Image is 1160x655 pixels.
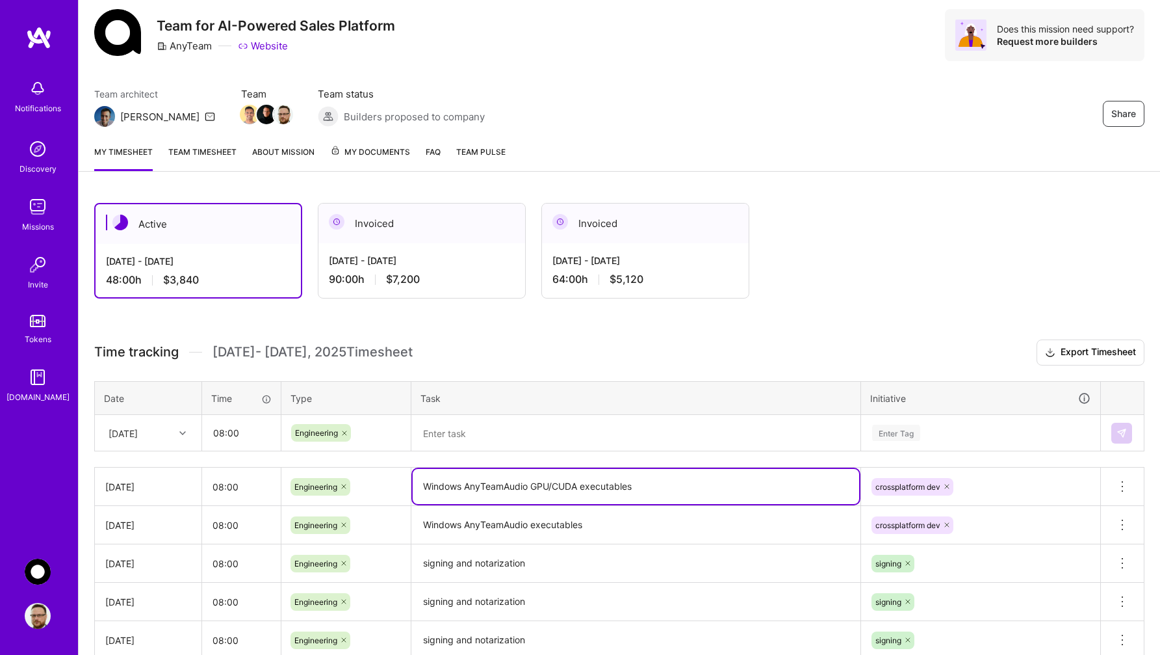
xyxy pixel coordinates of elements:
[252,145,315,171] a: About Mission
[21,603,54,629] a: User Avatar
[15,101,61,115] div: Notifications
[344,110,485,124] span: Builders proposed to company
[241,103,258,126] a: Team Member Avatar
[168,145,237,171] a: Team timesheet
[94,87,215,101] span: Team architect
[105,634,191,647] div: [DATE]
[25,603,51,629] img: User Avatar
[329,273,515,286] div: 90:00 h
[294,559,337,568] span: Engineering
[94,9,141,56] img: Company Logo
[25,364,51,390] img: guide book
[875,482,940,492] span: crossplatform dev
[413,584,859,620] textarea: signing and notarization
[240,105,259,124] img: Team Member Avatar
[329,254,515,267] div: [DATE] - [DATE]
[157,39,212,53] div: AnyTeam
[179,430,186,436] i: icon Chevron
[258,103,275,126] a: Team Member Avatar
[294,520,337,530] span: Engineering
[875,635,901,645] span: signing
[202,470,281,504] input: HH:MM
[1037,340,1144,366] button: Export Timesheet
[96,204,301,244] div: Active
[21,559,54,585] a: AnyTeam: Team for AI-Powered Sales Platform
[552,254,738,267] div: [DATE] - [DATE]
[157,18,395,34] h3: Team for AI-Powered Sales Platform
[1045,346,1055,360] i: icon Download
[105,518,191,532] div: [DATE]
[94,106,115,127] img: Team Architect
[294,482,337,492] span: Engineering
[106,254,290,268] div: [DATE] - [DATE]
[157,41,167,51] i: icon CompanyGray
[238,39,288,53] a: Website
[241,87,292,101] span: Team
[94,344,179,360] span: Time tracking
[25,194,51,220] img: teamwork
[1111,107,1136,120] span: Share
[610,273,643,286] span: $5,120
[413,507,859,543] textarea: Windows AnyTeamAudio executables
[211,392,272,405] div: Time
[411,381,861,415] th: Task
[25,559,51,585] img: AnyTeam: Team for AI-Powered Sales Platform
[25,75,51,101] img: bell
[105,595,191,609] div: [DATE]
[318,204,525,243] div: Invoiced
[275,103,292,126] a: Team Member Avatar
[875,597,901,607] span: signing
[202,585,281,619] input: HH:MM
[295,428,338,438] span: Engineering
[330,145,410,159] span: My Documents
[875,520,940,530] span: crossplatform dev
[25,252,51,278] img: Invite
[257,105,276,124] img: Team Member Avatar
[6,390,70,404] div: [DOMAIN_NAME]
[25,332,51,346] div: Tokens
[542,204,749,243] div: Invoiced
[318,87,485,101] span: Team status
[213,344,413,360] span: [DATE] - [DATE] , 2025 Timesheet
[274,105,293,124] img: Team Member Avatar
[413,546,859,581] textarea: signing and notarization
[386,273,420,286] span: $7,200
[552,273,738,286] div: 64:00 h
[329,214,344,230] img: Invoiced
[112,215,128,230] img: Active
[413,469,859,504] textarea: Windows AnyTeamAudio GPU/CUDA executables
[203,416,280,450] input: HH:MM
[22,220,54,234] div: Missions
[28,278,48,291] div: Invite
[1103,101,1144,127] button: Share
[120,110,200,124] div: [PERSON_NAME]
[294,635,337,645] span: Engineering
[318,106,339,127] img: Builders proposed to company
[202,508,281,542] input: HH:MM
[95,381,202,415] th: Date
[552,214,568,230] img: Invoiced
[109,426,138,440] div: [DATE]
[281,381,411,415] th: Type
[872,423,920,443] div: Enter Tag
[456,147,506,157] span: Team Pulse
[997,35,1134,47] div: Request more builders
[94,145,153,171] a: My timesheet
[25,136,51,162] img: discovery
[106,273,290,287] div: 48:00 h
[30,315,45,327] img: tokens
[294,597,337,607] span: Engineering
[1116,428,1127,438] img: Submit
[875,559,901,568] span: signing
[205,111,215,122] i: icon Mail
[163,273,199,287] span: $3,840
[26,26,52,49] img: logo
[870,391,1091,406] div: Initiative
[426,145,441,171] a: FAQ
[456,145,506,171] a: Team Pulse
[955,20,986,51] img: Avatar
[202,546,281,581] input: HH:MM
[330,145,410,171] a: My Documents
[105,557,191,570] div: [DATE]
[105,480,191,494] div: [DATE]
